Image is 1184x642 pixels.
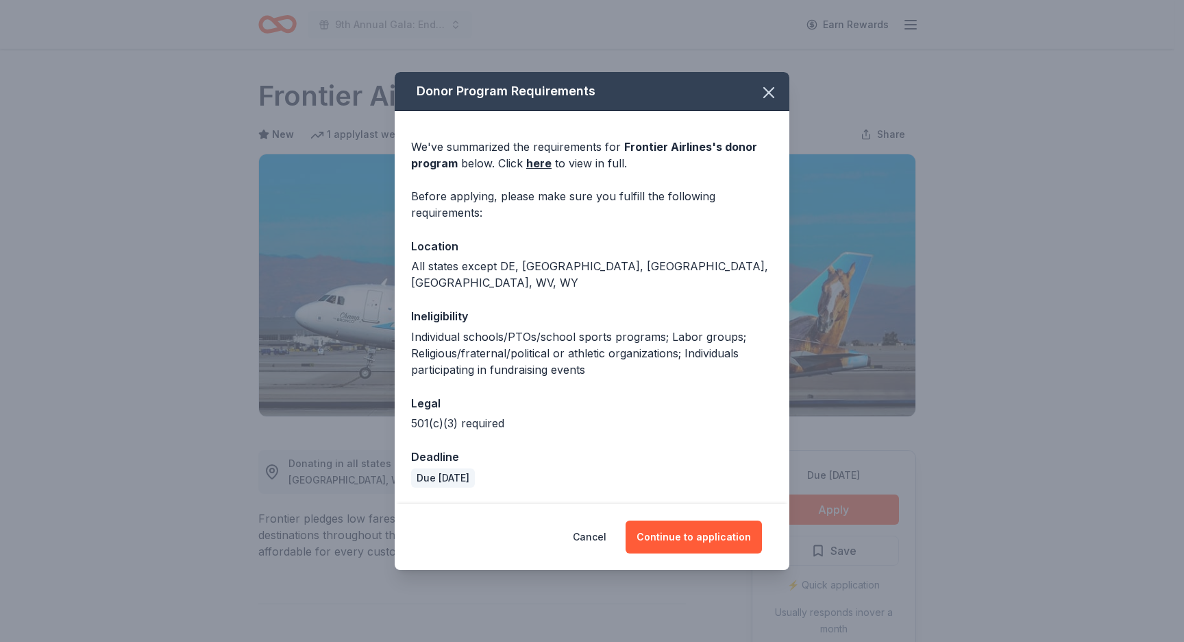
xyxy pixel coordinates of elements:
div: Due [DATE] [411,468,475,488]
div: All states except DE, [GEOGRAPHIC_DATA], [GEOGRAPHIC_DATA], [GEOGRAPHIC_DATA], WV, WY [411,258,773,291]
div: Individual schools/PTOs/school sports programs; Labor groups; Religious/fraternal/political or at... [411,329,773,378]
div: Deadline [411,448,773,466]
div: Ineligibility [411,307,773,325]
div: 501(c)(3) required [411,415,773,431]
button: Continue to application [626,521,762,554]
div: Location [411,237,773,255]
div: Donor Program Requirements [395,72,789,111]
div: We've summarized the requirements for below. Click to view in full. [411,139,773,171]
div: Legal [411,394,773,412]
div: Before applying, please make sure you fulfill the following requirements: [411,188,773,221]
a: here [526,155,552,171]
button: Cancel [573,521,606,554]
